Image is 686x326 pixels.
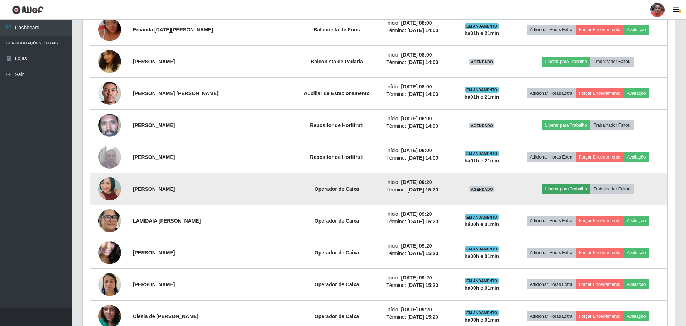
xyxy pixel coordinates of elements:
[527,88,576,98] button: Adicionar Horas Extra
[98,68,121,119] img: 1737835667869.jpeg
[542,184,590,194] button: Liberar para Trabalho
[576,279,624,289] button: Forçar Encerramento
[401,211,432,217] time: [DATE] 09:20
[315,250,359,256] strong: Operador de Caixa
[310,154,363,160] strong: Repositor de Hortifruti
[624,152,649,162] button: Avaliação
[386,179,451,186] li: Início:
[98,206,121,235] img: 1756231010966.jpeg
[315,282,359,287] strong: Operador de Caixa
[624,248,649,258] button: Avaliação
[465,317,499,323] strong: há 00 h e 01 min
[386,27,451,34] li: Término:
[576,248,624,258] button: Forçar Encerramento
[542,120,590,130] button: Liberar para Trabalho
[527,311,576,321] button: Adicionar Horas Extra
[465,246,499,252] span: EM ANDAMENTO
[624,88,649,98] button: Avaliação
[401,84,432,89] time: [DATE] 08:00
[576,311,624,321] button: Forçar Encerramento
[576,152,624,162] button: Forçar Encerramento
[133,186,175,192] strong: [PERSON_NAME]
[401,147,432,153] time: [DATE] 08:00
[12,5,44,14] img: CoreUI Logo
[590,120,634,130] button: Trabalhador Faltou
[624,311,649,321] button: Avaliação
[401,307,432,312] time: [DATE] 09:20
[98,9,121,50] img: 1757444437355.jpeg
[465,310,499,316] span: EM ANDAMENTO
[465,151,499,156] span: EM ANDAMENTO
[590,57,634,67] button: Trabalhador Faltou
[386,147,451,154] li: Início:
[401,52,432,58] time: [DATE] 08:00
[401,243,432,249] time: [DATE] 09:20
[407,250,438,256] time: [DATE] 15:20
[469,186,494,192] span: AGENDADO
[386,122,451,130] li: Término:
[386,186,451,194] li: Término:
[386,115,451,122] li: Início:
[465,278,499,284] span: EM ANDAMENTO
[407,59,438,65] time: [DATE] 14:00
[386,19,451,27] li: Início:
[401,179,432,185] time: [DATE] 09:20
[407,314,438,320] time: [DATE] 15:20
[465,158,499,164] strong: há 01 h e 21 min
[576,88,624,98] button: Forçar Encerramento
[133,27,213,33] strong: Ernanda [DATE][PERSON_NAME]
[527,216,576,226] button: Adicionar Horas Extra
[465,30,499,36] strong: há 01 h e 21 min
[386,282,451,289] li: Término:
[401,20,432,26] time: [DATE] 08:00
[133,59,175,64] strong: [PERSON_NAME]
[98,142,121,172] img: 1723162087186.jpeg
[133,154,175,160] strong: [PERSON_NAME]
[407,28,438,33] time: [DATE] 14:00
[401,275,432,281] time: [DATE] 09:20
[576,25,624,35] button: Forçar Encerramento
[386,306,451,313] li: Início:
[527,248,576,258] button: Adicionar Horas Extra
[386,313,451,321] li: Término:
[465,222,499,227] strong: há 00 h e 01 min
[407,219,438,224] time: [DATE] 15:20
[133,122,175,128] strong: [PERSON_NAME]
[315,313,359,319] strong: Operador de Caixa
[386,59,451,66] li: Término:
[465,87,499,93] span: EM ANDAMENTO
[386,51,451,59] li: Início:
[386,210,451,218] li: Início:
[527,25,576,35] button: Adicionar Horas Extra
[407,282,438,288] time: [DATE] 15:20
[527,279,576,289] button: Adicionar Horas Extra
[465,214,499,220] span: EM ANDAMENTO
[407,123,438,129] time: [DATE] 14:00
[98,227,121,278] img: 1746055016214.jpeg
[386,91,451,98] li: Término:
[133,218,201,224] strong: LAMIDAIA [PERSON_NAME]
[98,165,121,213] img: 1752018104421.jpeg
[624,216,649,226] button: Avaliação
[133,282,175,287] strong: [PERSON_NAME]
[386,274,451,282] li: Início:
[407,91,438,97] time: [DATE] 14:00
[98,41,121,82] img: 1738285183050.jpeg
[133,91,219,96] strong: [PERSON_NAME] [PERSON_NAME]
[315,218,359,224] strong: Operador de Caixa
[310,122,363,128] strong: Repositor de Hortifruti
[386,250,451,257] li: Término:
[386,154,451,162] li: Término:
[542,57,590,67] button: Liberar para Trabalho
[386,242,451,250] li: Início:
[386,83,451,91] li: Início:
[304,91,370,96] strong: Auxiliar de Estacionamento
[590,184,634,194] button: Trabalhador Faltou
[98,102,121,149] img: 1672757471679.jpeg
[576,216,624,226] button: Forçar Encerramento
[315,186,359,192] strong: Operador de Caixa
[624,279,649,289] button: Avaliação
[469,123,494,128] span: AGENDADO
[98,269,121,300] img: 1754146149925.jpeg
[133,313,198,319] strong: Clesia de [PERSON_NAME]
